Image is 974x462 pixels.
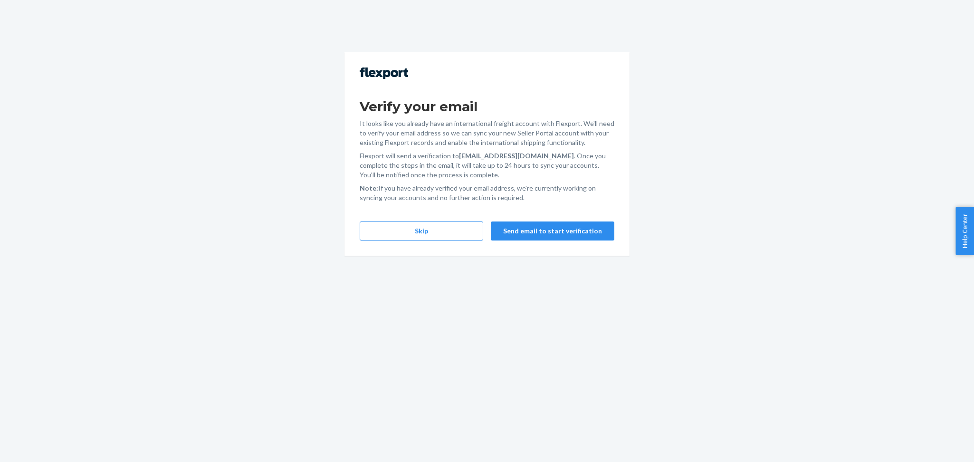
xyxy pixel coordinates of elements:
[360,119,614,147] p: It looks like you already have an international freight account with Flexport. We'll need to veri...
[360,184,378,192] strong: Note:
[360,221,483,241] button: Skip
[360,67,408,79] img: Flexport logo
[360,98,614,115] h1: Verify your email
[360,151,614,180] p: Flexport will send a verification to . Once you complete the steps in the email, it will take up ...
[491,221,614,241] button: Send email to start verification
[955,207,974,255] button: Help Center
[459,152,574,160] strong: [EMAIL_ADDRESS][DOMAIN_NAME]
[360,183,614,202] p: If you have already verified your email address, we're currently working on syncing your accounts...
